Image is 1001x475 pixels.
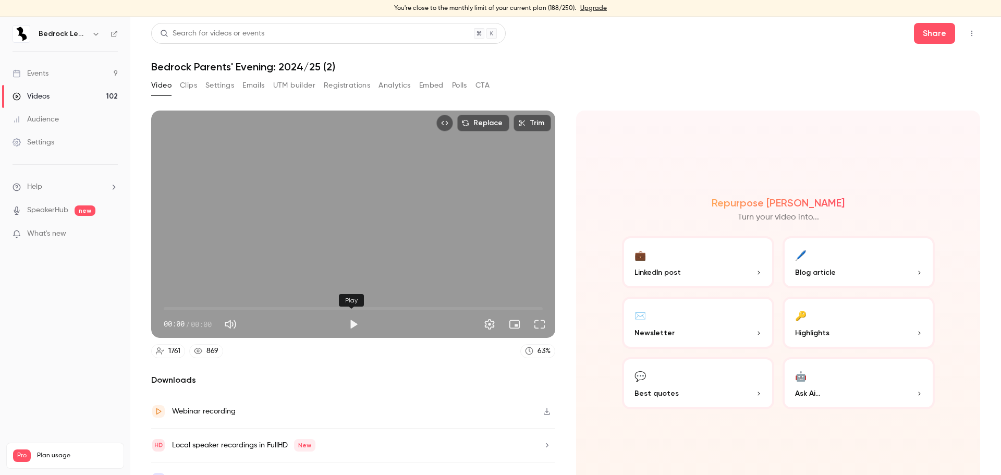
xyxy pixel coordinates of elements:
button: Play [343,314,364,335]
span: / [186,319,190,330]
span: What's new [27,228,66,239]
span: LinkedIn post [634,267,681,278]
span: Help [27,181,42,192]
span: Plan usage [37,452,117,460]
div: 1761 [168,346,180,357]
div: 63 % [538,346,551,357]
button: UTM builder [273,77,315,94]
a: 1761 [151,344,185,358]
button: Turn on miniplayer [504,314,525,335]
img: Bedrock Learning [13,26,30,42]
span: New [294,439,315,452]
button: Settings [479,314,500,335]
span: Best quotes [634,388,679,399]
span: Blog article [795,267,836,278]
button: 💬Best quotes [622,357,774,409]
button: Settings [205,77,234,94]
button: 💼LinkedIn post [622,236,774,288]
button: Replace [457,115,509,131]
button: Clips [180,77,197,94]
a: 63% [520,344,555,358]
div: 869 [206,346,218,357]
div: Play [339,294,364,307]
a: 869 [189,344,223,358]
button: 🖊️Blog article [783,236,935,288]
button: Top Bar Actions [963,25,980,42]
button: ✉️Newsletter [622,297,774,349]
button: 🔑Highlights [783,297,935,349]
span: 00:00 [164,319,185,330]
div: 🖊️ [795,247,807,263]
li: help-dropdown-opener [13,181,118,192]
div: Videos [13,91,50,102]
div: Audience [13,114,59,125]
span: Pro [13,449,31,462]
button: 🤖Ask Ai... [783,357,935,409]
a: SpeakerHub [27,205,68,216]
button: Emails [242,77,264,94]
button: Registrations [324,77,370,94]
div: Local speaker recordings in FullHD [172,439,315,452]
h6: Bedrock Learning [39,29,88,39]
div: 00:00 [164,319,212,330]
button: Polls [452,77,467,94]
p: Turn your video into... [738,211,819,224]
button: Mute [220,314,241,335]
span: new [75,205,95,216]
button: Analytics [379,77,411,94]
h2: Downloads [151,374,555,386]
button: CTA [475,77,490,94]
span: Newsletter [634,327,675,338]
iframe: Noticeable Trigger [105,229,118,239]
button: Embed video [436,115,453,131]
a: Upgrade [580,4,607,13]
div: Events [13,68,48,79]
span: 00:00 [191,319,212,330]
div: 💬 [634,368,646,384]
div: Search for videos or events [160,28,264,39]
button: Full screen [529,314,550,335]
h1: Bedrock Parents' Evening: 2024/25 (2) [151,60,980,73]
div: Webinar recording [172,405,236,418]
button: Share [914,23,955,44]
div: 🔑 [795,307,807,323]
div: 🤖 [795,368,807,384]
button: Embed [419,77,444,94]
div: Settings [13,137,54,148]
div: ✉️ [634,307,646,323]
div: 💼 [634,247,646,263]
button: Trim [514,115,551,131]
button: Video [151,77,172,94]
h2: Repurpose [PERSON_NAME] [712,197,845,209]
span: Highlights [795,327,829,338]
span: Ask Ai... [795,388,820,399]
